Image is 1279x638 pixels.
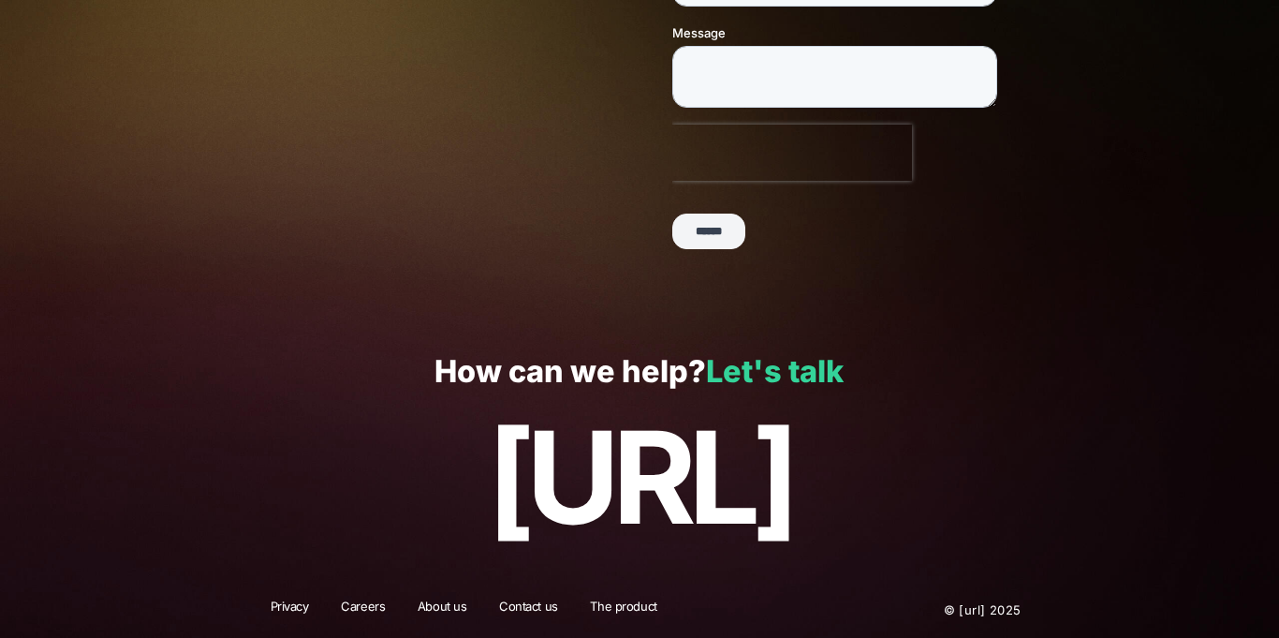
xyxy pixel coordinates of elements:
a: Careers [329,598,397,622]
a: Privacy [258,598,321,622]
a: About us [405,598,479,622]
a: Let's talk [706,353,844,390]
a: The product [578,598,669,622]
p: How can we help? [40,355,1238,390]
p: © [URL] 2025 [831,598,1022,622]
a: Contact us [487,598,570,622]
p: [URL] [40,406,1238,550]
